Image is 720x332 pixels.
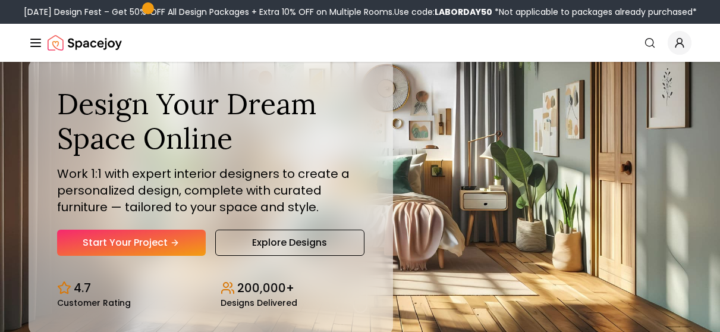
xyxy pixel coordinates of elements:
a: Spacejoy [48,31,122,55]
span: *Not applicable to packages already purchased* [492,6,697,18]
nav: Global [29,24,691,62]
div: Design stats [57,270,364,307]
small: Customer Rating [57,299,131,307]
img: Spacejoy Logo [48,31,122,55]
a: Explore Designs [215,230,365,256]
span: Use code: [394,6,492,18]
p: 200,000+ [237,280,294,296]
b: LABORDAY50 [435,6,492,18]
p: Work 1:1 with expert interior designers to create a personalized design, complete with curated fu... [57,165,364,215]
h1: Design Your Dream Space Online [57,87,364,155]
p: 4.7 [74,280,91,296]
div: [DATE] Design Fest – Get 50% OFF All Design Packages + Extra 10% OFF on Multiple Rooms. [24,6,697,18]
a: Start Your Project [57,230,206,256]
small: Designs Delivered [221,299,297,307]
